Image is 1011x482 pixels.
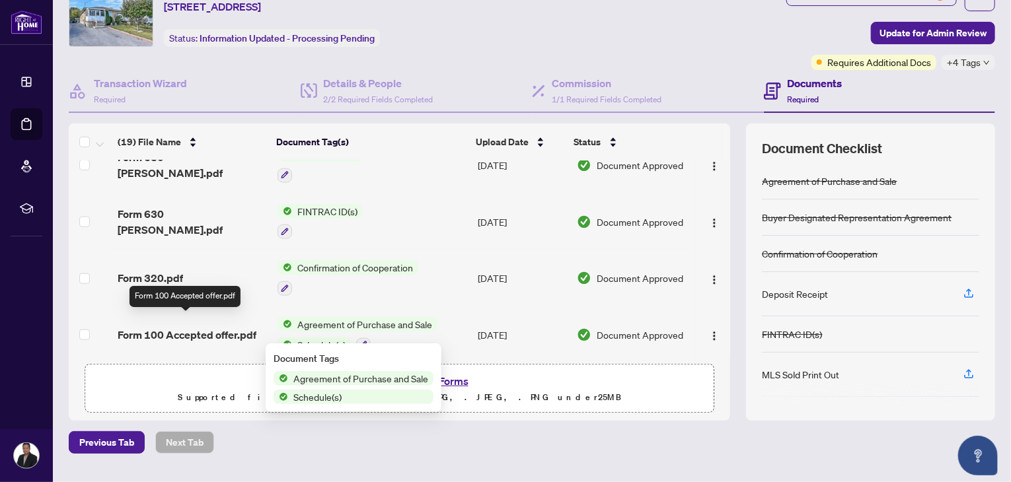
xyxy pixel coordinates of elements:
h4: Documents [788,75,842,91]
th: Upload Date [470,123,569,160]
span: Document Approved [597,327,683,342]
button: Logo [704,155,725,176]
button: Status IconAgreement of Purchase and SaleStatus IconSchedule(s) [278,317,437,353]
img: Logo [709,218,720,228]
div: MLS Sold Print Out [762,367,839,382]
th: Status [569,123,692,160]
img: Status Icon [278,260,292,275]
div: Confirmation of Cooperation [762,246,878,261]
span: Upload Date [476,135,529,149]
div: FINTRAC ID(s) [762,327,822,341]
span: 1/1 Required Fields Completed [552,94,661,104]
td: [DATE] [472,306,572,363]
button: Update for Admin Review [871,22,995,44]
img: Logo [709,275,720,285]
p: Supported files include .PDF, .JPG, .JPEG, .PNG under 25 MB [93,390,706,405]
h4: Transaction Wizard [94,75,187,91]
span: Schedule(s) [288,390,347,404]
div: Buyer Designated Representation Agreement [762,210,952,224]
img: Status Icon [278,204,292,219]
td: [DATE] [472,193,572,250]
img: Document Status [577,327,591,342]
span: Form 630 [PERSON_NAME].pdf [118,149,267,181]
span: down [983,59,990,66]
img: logo [11,10,42,34]
img: Status Icon [274,390,288,404]
button: Next Tab [155,431,214,454]
span: Schedule(s) [292,337,351,352]
span: Status [574,135,601,149]
span: Requires Additional Docs [827,55,931,69]
img: Status Icon [274,371,288,386]
span: Required [788,94,819,104]
span: Agreement of Purchase and Sale [288,371,433,386]
div: Deposit Receipt [762,287,828,301]
img: Status Icon [278,317,292,331]
span: Drag & Drop or [327,372,472,390]
button: Logo [704,211,725,232]
button: Status IconFINTRAC ID(s) [278,204,363,240]
th: (19) File Name [112,123,272,160]
div: Status: [164,29,380,47]
div: Document Tags [274,351,433,366]
div: Agreement of Purchase and Sale [762,174,897,188]
span: FINTRAC ID(s) [292,204,363,219]
span: Required [94,94,126,104]
span: +4 Tags [947,55,981,70]
img: Document Status [577,215,591,229]
td: [DATE] [472,137,572,193]
span: Document Checklist [762,139,882,158]
img: Profile Icon [14,443,39,468]
img: Logo [709,331,720,341]
span: (19) File Name [118,135,181,149]
h4: Details & People [324,75,433,91]
img: Logo [709,161,720,172]
td: [DATE] [472,250,572,306]
span: Previous Tab [79,432,134,453]
button: Logo [704,267,725,289]
button: Previous Tab [69,431,145,454]
img: Document Status [577,271,591,285]
span: Document Approved [597,271,683,285]
button: Logo [704,324,725,345]
button: Upload Forms [398,372,472,390]
th: Document Tag(s) [271,123,470,160]
button: Status IconConfirmation of Cooperation [278,260,418,296]
span: Document Approved [597,215,683,229]
button: Status IconFINTRAC ID(s) [278,147,363,183]
span: Form 100 Accepted offer.pdf [118,327,256,343]
span: Form 630 [PERSON_NAME].pdf [118,206,267,238]
span: Form 320.pdf [118,270,183,286]
span: Drag & Drop orUpload FormsSupported files include .PDF, .JPG, .JPEG, .PNG under25MB [85,364,714,413]
span: 2/2 Required Fields Completed [324,94,433,104]
span: Agreement of Purchase and Sale [292,317,437,331]
span: Document Approved [597,158,683,172]
img: Status Icon [278,337,292,352]
h4: Commission [552,75,661,91]
button: Open asap [958,436,998,475]
span: Update for Admin Review [880,22,987,44]
img: Document Status [577,158,591,172]
span: Information Updated - Processing Pending [200,32,375,44]
div: Form 100 Accepted offer.pdf [130,286,241,307]
span: Confirmation of Cooperation [292,260,418,275]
